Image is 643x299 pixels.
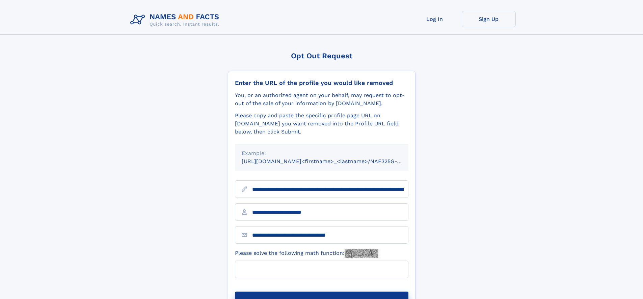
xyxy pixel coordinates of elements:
div: You, or an authorized agent on your behalf, may request to opt-out of the sale of your informatio... [235,91,408,108]
div: Opt Out Request [228,52,416,60]
label: Please solve the following math function: [235,249,378,258]
a: Sign Up [462,11,516,27]
small: [URL][DOMAIN_NAME]<firstname>_<lastname>/NAF325G-xxxxxxxx [242,158,421,165]
div: Please copy and paste the specific profile page URL on [DOMAIN_NAME] you want removed into the Pr... [235,112,408,136]
div: Enter the URL of the profile you would like removed [235,79,408,87]
a: Log In [408,11,462,27]
div: Example: [242,149,402,157]
img: Logo Names and Facts [128,11,225,29]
